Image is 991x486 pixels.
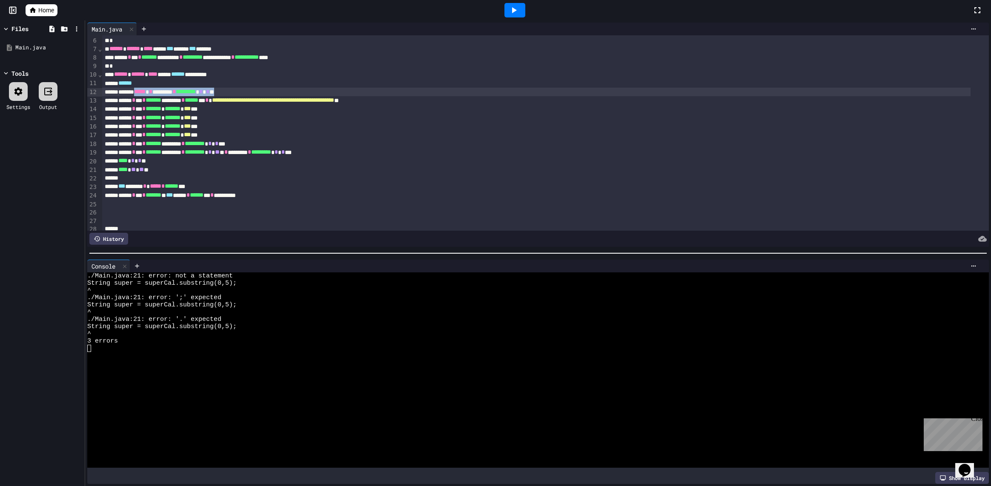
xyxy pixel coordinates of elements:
[87,280,237,287] span: String super = superCal.substring(0,5);
[87,225,98,234] div: 28
[87,183,98,192] div: 23
[87,316,221,323] span: ./Main.java:21: error: '.' expected
[87,37,98,45] div: 6
[87,174,98,183] div: 22
[87,301,237,309] span: String super = superCal.substring(0,5);
[38,6,54,14] span: Home
[87,131,98,140] div: 17
[87,25,126,34] div: Main.java
[87,97,98,105] div: 13
[87,337,118,345] span: 3 errors
[87,262,120,271] div: Console
[3,3,59,54] div: Chat with us now!Close
[87,123,98,131] div: 16
[87,272,233,280] span: ./Main.java:21: error: not a statement
[26,4,57,16] a: Home
[87,330,91,337] span: ^
[98,46,102,52] span: Fold line
[87,88,98,97] div: 12
[87,45,98,54] div: 7
[87,140,98,149] div: 18
[920,415,982,451] iframe: chat widget
[87,166,98,174] div: 21
[11,69,29,78] div: Tools
[87,217,98,226] div: 27
[15,43,82,52] div: Main.java
[87,157,98,166] div: 20
[87,105,98,114] div: 14
[39,103,57,111] div: Output
[87,54,98,62] div: 8
[98,71,102,78] span: Fold line
[6,103,30,111] div: Settings
[87,287,91,294] span: ^
[87,200,98,209] div: 25
[11,24,29,33] div: Files
[935,472,989,484] div: Show display
[87,309,91,316] span: ^
[87,71,98,79] div: 10
[87,23,137,35] div: Main.java
[87,192,98,200] div: 24
[87,114,98,123] div: 15
[87,209,98,217] div: 26
[87,79,98,88] div: 11
[955,452,982,477] iframe: chat widget
[87,323,237,330] span: String super = superCal.substring(0,5);
[87,62,98,71] div: 9
[89,233,128,245] div: History
[87,149,98,157] div: 19
[87,260,130,272] div: Console
[87,294,221,301] span: ./Main.java:21: error: ';' expected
